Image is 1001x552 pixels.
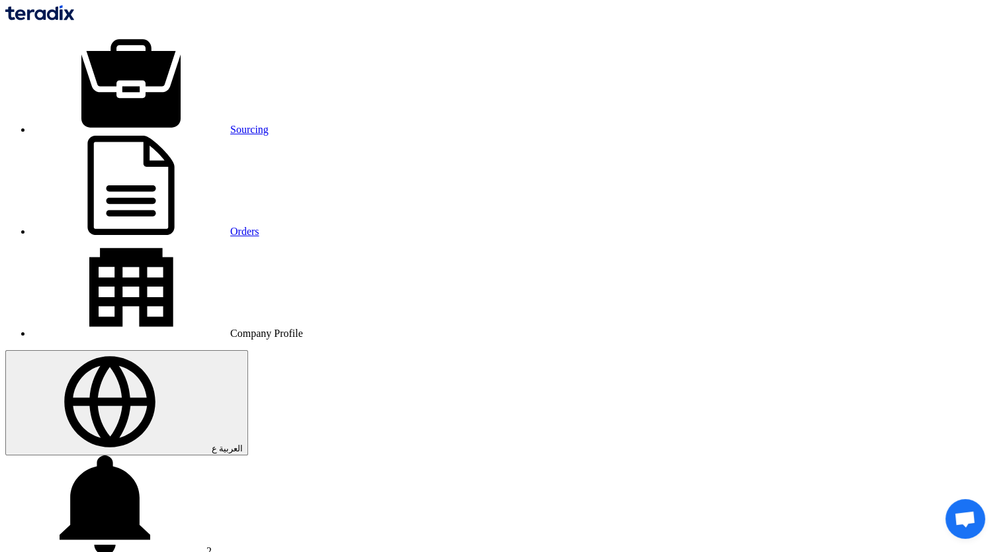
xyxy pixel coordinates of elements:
[212,443,217,453] span: ع
[5,350,248,455] button: العربية ع
[945,499,985,539] a: Open chat
[5,5,74,21] img: Teradix logo
[32,124,269,135] a: Sourcing
[219,443,243,453] span: العربية
[32,226,259,237] a: Orders
[32,328,303,339] a: Company Profile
